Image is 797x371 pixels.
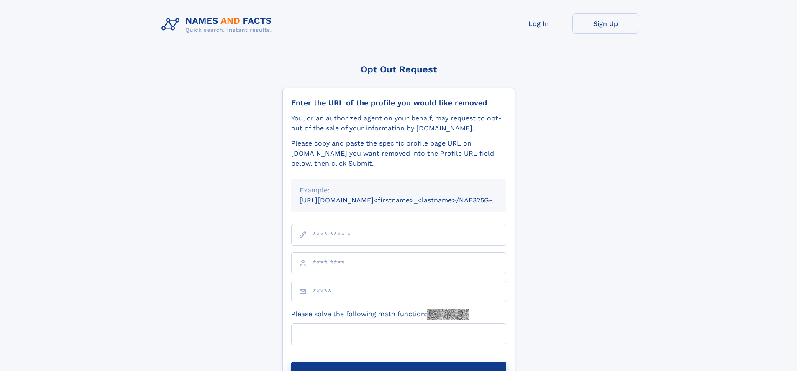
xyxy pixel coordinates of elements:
[300,185,498,195] div: Example:
[291,113,506,133] div: You, or an authorized agent on your behalf, may request to opt-out of the sale of your informatio...
[291,309,469,320] label: Please solve the following math function:
[282,64,515,74] div: Opt Out Request
[158,13,279,36] img: Logo Names and Facts
[572,13,639,34] a: Sign Up
[300,196,522,204] small: [URL][DOMAIN_NAME]<firstname>_<lastname>/NAF325G-xxxxxxxx
[291,138,506,169] div: Please copy and paste the specific profile page URL on [DOMAIN_NAME] you want removed into the Pr...
[505,13,572,34] a: Log In
[291,98,506,107] div: Enter the URL of the profile you would like removed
